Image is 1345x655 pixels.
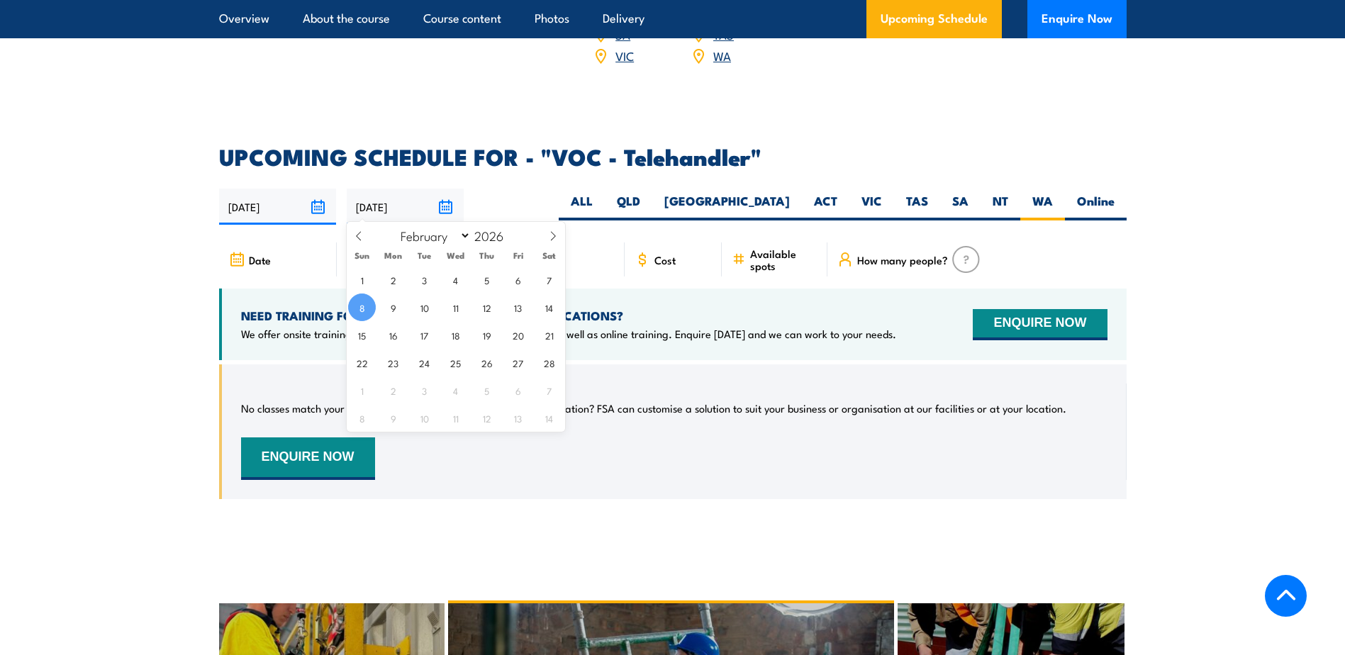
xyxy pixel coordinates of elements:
label: NT [981,193,1020,220]
p: We offer onsite training, training at our centres, multisite solutions as well as online training... [241,327,896,341]
span: Sat [534,251,565,260]
span: March 3, 2026 [411,376,438,404]
span: February 3, 2026 [411,266,438,293]
span: February 13, 2026 [504,293,532,321]
span: February 4, 2026 [442,266,469,293]
h2: UPCOMING SCHEDULE FOR - "VOC - Telehandler" [219,146,1127,166]
span: Wed [440,251,471,260]
label: WA [1020,193,1065,220]
span: March 10, 2026 [411,404,438,432]
span: February 1, 2026 [348,266,376,293]
p: Can’t find a date or location? FSA can customise a solution to suit your business or organisation... [457,401,1066,415]
span: How many people? [857,254,948,266]
span: Fri [503,251,534,260]
span: Mon [378,251,409,260]
span: Available spots [750,247,817,271]
button: ENQUIRE NOW [241,437,375,480]
input: From date [219,189,336,225]
button: ENQUIRE NOW [973,309,1107,340]
label: SA [940,193,981,220]
span: Date [249,254,271,266]
span: February 28, 2026 [535,349,563,376]
input: Year [471,227,518,244]
span: February 19, 2026 [473,321,501,349]
span: March 6, 2026 [504,376,532,404]
a: WA [713,47,731,64]
span: February 20, 2026 [504,321,532,349]
label: ALL [559,193,605,220]
span: February 25, 2026 [442,349,469,376]
label: ACT [802,193,849,220]
span: March 9, 2026 [379,404,407,432]
span: February 5, 2026 [473,266,501,293]
span: February 9, 2026 [379,293,407,321]
select: Month [394,226,471,245]
span: February 18, 2026 [442,321,469,349]
span: March 1, 2026 [348,376,376,404]
span: February 23, 2026 [379,349,407,376]
span: February 8, 2026 [348,293,376,321]
span: February 22, 2026 [348,349,376,376]
label: QLD [605,193,652,220]
a: VIC [615,47,634,64]
span: February 15, 2026 [348,321,376,349]
span: March 5, 2026 [473,376,501,404]
span: February 10, 2026 [411,293,438,321]
span: February 21, 2026 [535,321,563,349]
label: TAS [894,193,940,220]
span: Cost [654,254,676,266]
span: February 24, 2026 [411,349,438,376]
span: February 2, 2026 [379,266,407,293]
span: March 11, 2026 [442,404,469,432]
span: March 13, 2026 [504,404,532,432]
label: [GEOGRAPHIC_DATA] [652,193,802,220]
span: March 2, 2026 [379,376,407,404]
span: March 4, 2026 [442,376,469,404]
label: Online [1065,193,1127,220]
p: No classes match your search criteria, sorry. [241,401,449,415]
span: February 6, 2026 [504,266,532,293]
span: February 14, 2026 [535,293,563,321]
span: Tue [409,251,440,260]
span: February 27, 2026 [504,349,532,376]
label: VIC [849,193,894,220]
span: Thu [471,251,503,260]
span: February 16, 2026 [379,321,407,349]
span: February 26, 2026 [473,349,501,376]
span: February 7, 2026 [535,266,563,293]
span: March 7, 2026 [535,376,563,404]
input: To date [347,189,464,225]
span: February 17, 2026 [411,321,438,349]
span: March 14, 2026 [535,404,563,432]
span: March 12, 2026 [473,404,501,432]
span: February 12, 2026 [473,293,501,321]
h4: NEED TRAINING FOR LARGER GROUPS OR MULTIPLE LOCATIONS? [241,308,896,323]
span: March 8, 2026 [348,404,376,432]
span: February 11, 2026 [442,293,469,321]
span: Sun [347,251,378,260]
